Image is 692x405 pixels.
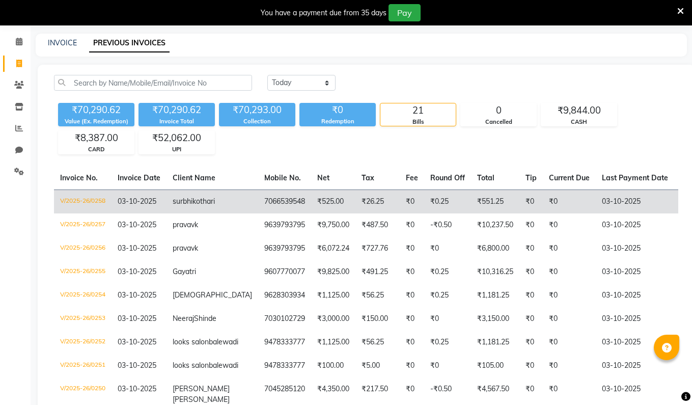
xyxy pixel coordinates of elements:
span: 03-10-2025 [118,384,156,393]
td: ₹0 [519,260,543,284]
td: ₹0 [400,331,424,354]
td: ₹3,000.00 [311,307,355,331]
td: ₹10,237.50 [471,213,519,237]
td: ₹1,181.25 [471,331,519,354]
td: V/2025-26/0254 [54,284,112,307]
td: ₹0 [519,307,543,331]
span: Total [477,173,494,182]
td: ₹56.25 [355,284,400,307]
td: V/2025-26/0256 [54,237,112,260]
span: 03-10-2025 [118,267,156,276]
span: [PERSON_NAME] [173,395,230,404]
div: CARD [59,145,134,154]
span: 03-10-2025 [118,197,156,206]
td: ₹100.00 [311,354,355,377]
td: ₹150.00 [355,307,400,331]
td: ₹0 [543,331,596,354]
td: 03-10-2025 [596,213,674,237]
td: ₹0.25 [424,284,471,307]
td: 03-10-2025 [596,237,674,260]
td: 03-10-2025 [596,307,674,331]
span: 03-10-2025 [118,244,156,253]
a: INVOICE [48,38,77,47]
td: ₹0.25 [424,190,471,213]
td: ₹0 [400,307,424,331]
td: ₹0 [519,354,543,377]
td: ₹525.00 [311,190,355,213]
span: looks salon [173,361,209,370]
td: 7030102729 [258,307,311,331]
td: ₹0 [400,260,424,284]
span: Mobile No. [264,173,301,182]
div: 21 [380,103,456,118]
span: Invoice No. [60,173,98,182]
td: ₹6,800.00 [471,237,519,260]
td: ₹0 [424,307,471,331]
td: ₹6,072.24 [311,237,355,260]
div: You have a payment due from 35 days [261,8,386,18]
td: V/2025-26/0257 [54,213,112,237]
td: 9607770077 [258,260,311,284]
td: 9628303934 [258,284,311,307]
td: ₹0 [519,331,543,354]
td: 03-10-2025 [596,260,674,284]
td: 9478333777 [258,354,311,377]
td: ₹0 [424,237,471,260]
span: 03-10-2025 [118,290,156,300]
div: CASH [541,118,617,126]
td: ₹0 [543,284,596,307]
div: ₹52,062.00 [139,131,214,145]
span: 03-10-2025 [118,361,156,370]
td: ₹0 [519,284,543,307]
td: ₹56.25 [355,331,400,354]
td: 03-10-2025 [596,331,674,354]
td: ₹1,181.25 [471,284,519,307]
td: ₹3,150.00 [471,307,519,331]
td: ₹491.25 [355,260,400,284]
div: UPI [139,145,214,154]
td: ₹0 [543,237,596,260]
td: ₹5.00 [355,354,400,377]
td: ₹0 [543,354,596,377]
span: Invoice Date [118,173,160,182]
div: ₹70,290.62 [139,103,215,117]
td: V/2025-26/0255 [54,260,112,284]
span: [PERSON_NAME] [173,384,230,393]
span: pravav [173,244,195,253]
span: [DEMOGRAPHIC_DATA] [173,290,252,300]
td: 9639793795 [258,213,311,237]
td: ₹551.25 [471,190,519,213]
td: V/2025-26/0252 [54,331,112,354]
div: Cancelled [461,118,536,126]
td: 03-10-2025 [596,354,674,377]
td: ₹26.25 [355,190,400,213]
span: 03-10-2025 [118,337,156,346]
td: ₹0 [519,190,543,213]
span: k [195,220,198,229]
td: ₹105.00 [471,354,519,377]
span: Fee [406,173,418,182]
button: Pay [389,4,421,21]
span: pravav [173,220,195,229]
td: ₹9,750.00 [311,213,355,237]
td: ₹0 [543,213,596,237]
td: ₹0 [543,307,596,331]
td: ₹487.50 [355,213,400,237]
span: Tax [362,173,374,182]
td: ₹727.76 [355,237,400,260]
span: 03-10-2025 [118,314,156,323]
td: ₹0 [543,260,596,284]
a: PREVIOUS INVOICES [89,34,170,52]
div: ₹70,293.00 [219,103,295,117]
span: Neeraj [173,314,194,323]
span: Client Name [173,173,215,182]
input: Search by Name/Mobile/Email/Invoice No [54,75,252,91]
td: 03-10-2025 [596,190,674,213]
td: V/2025-26/0253 [54,307,112,331]
span: Tip [525,173,537,182]
span: Last Payment Date [602,173,668,182]
div: Invoice Total [139,117,215,126]
div: Bills [380,118,456,126]
td: 9639793795 [258,237,311,260]
span: kothari [192,197,215,206]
